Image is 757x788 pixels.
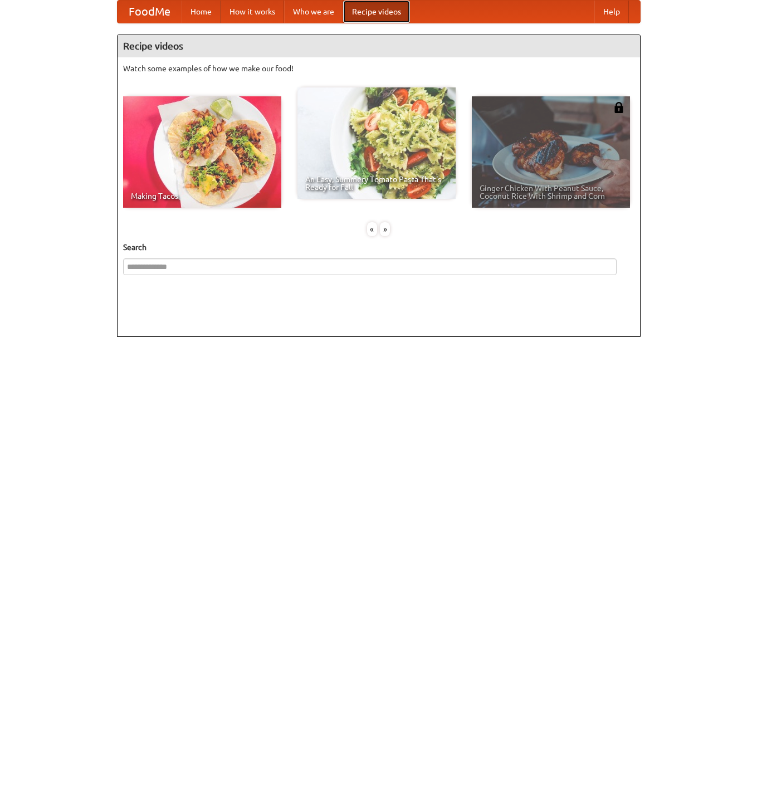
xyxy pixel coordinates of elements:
a: How it works [221,1,284,23]
a: Making Tacos [123,96,281,208]
a: FoodMe [118,1,182,23]
h5: Search [123,242,634,253]
span: An Easy, Summery Tomato Pasta That's Ready for Fall [305,175,448,191]
a: Who we are [284,1,343,23]
a: Home [182,1,221,23]
img: 483408.png [613,102,624,113]
p: Watch some examples of how we make our food! [123,63,634,74]
div: « [367,222,377,236]
span: Making Tacos [131,192,274,200]
a: Recipe videos [343,1,410,23]
div: » [380,222,390,236]
a: An Easy, Summery Tomato Pasta That's Ready for Fall [297,87,456,199]
a: Help [594,1,629,23]
h4: Recipe videos [118,35,640,57]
